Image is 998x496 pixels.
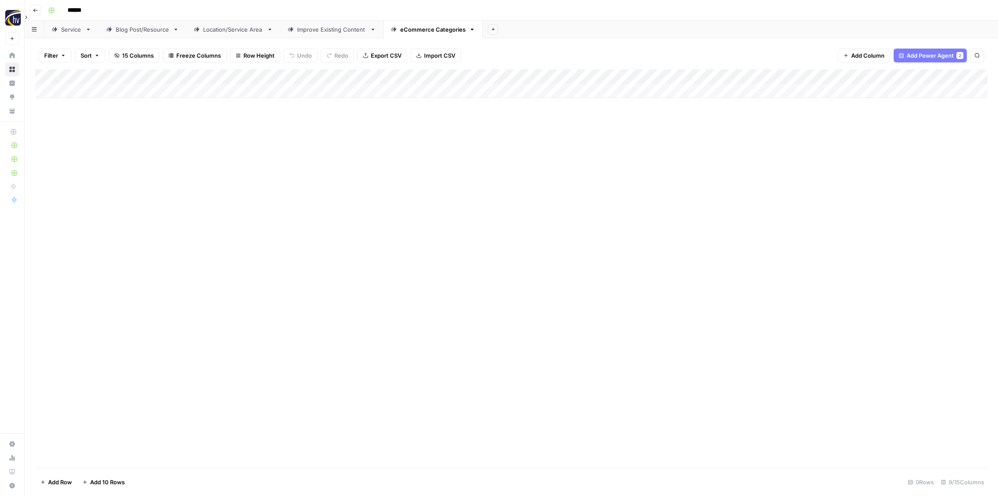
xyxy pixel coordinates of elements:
span: 15 Columns [122,51,154,60]
button: Export CSV [357,49,407,62]
button: Add Row [35,475,77,489]
a: Blog Post/Resource [99,21,186,38]
span: Row Height [243,51,275,60]
button: 15 Columns [109,49,159,62]
a: Opportunities [5,90,19,104]
a: eCommerce Categories [383,21,483,38]
span: Add Column [851,51,885,60]
span: Add Power Agent [907,51,954,60]
span: Export CSV [371,51,402,60]
div: 0 Rows [904,475,937,489]
button: Add 10 Rows [77,475,130,489]
button: Filter [39,49,71,62]
span: Undo [297,51,312,60]
a: Home [5,49,19,62]
span: Freeze Columns [176,51,221,60]
button: Freeze Columns [163,49,227,62]
a: Learning Hub [5,465,19,479]
span: 2 [959,52,961,59]
div: Blog Post/Resource [116,25,169,34]
span: Filter [44,51,58,60]
a: Your Data [5,104,19,118]
span: Import CSV [424,51,455,60]
div: Service [61,25,82,34]
a: Location/Service Area [186,21,280,38]
button: Redo [321,49,354,62]
div: Improve Existing Content [297,25,366,34]
span: Sort [81,51,92,60]
div: 2 [956,52,963,59]
a: Browse [5,62,19,76]
a: Settings [5,437,19,451]
a: Improve Existing Content [280,21,383,38]
button: Workspace: HigherVisibility [5,7,19,29]
button: Row Height [230,49,280,62]
a: Service [44,21,99,38]
a: Usage [5,451,19,465]
button: Sort [75,49,105,62]
button: Help + Support [5,479,19,493]
button: Import CSV [411,49,461,62]
button: Add Column [838,49,890,62]
span: Redo [334,51,348,60]
button: Add Power Agent2 [894,49,967,62]
span: Add Row [48,478,72,486]
a: Insights [5,76,19,90]
div: eCommerce Categories [400,25,466,34]
div: Location/Service Area [203,25,263,34]
button: Undo [284,49,318,62]
img: HigherVisibility Logo [5,10,21,26]
div: 9/15 Columns [937,475,988,489]
span: Add 10 Rows [90,478,125,486]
